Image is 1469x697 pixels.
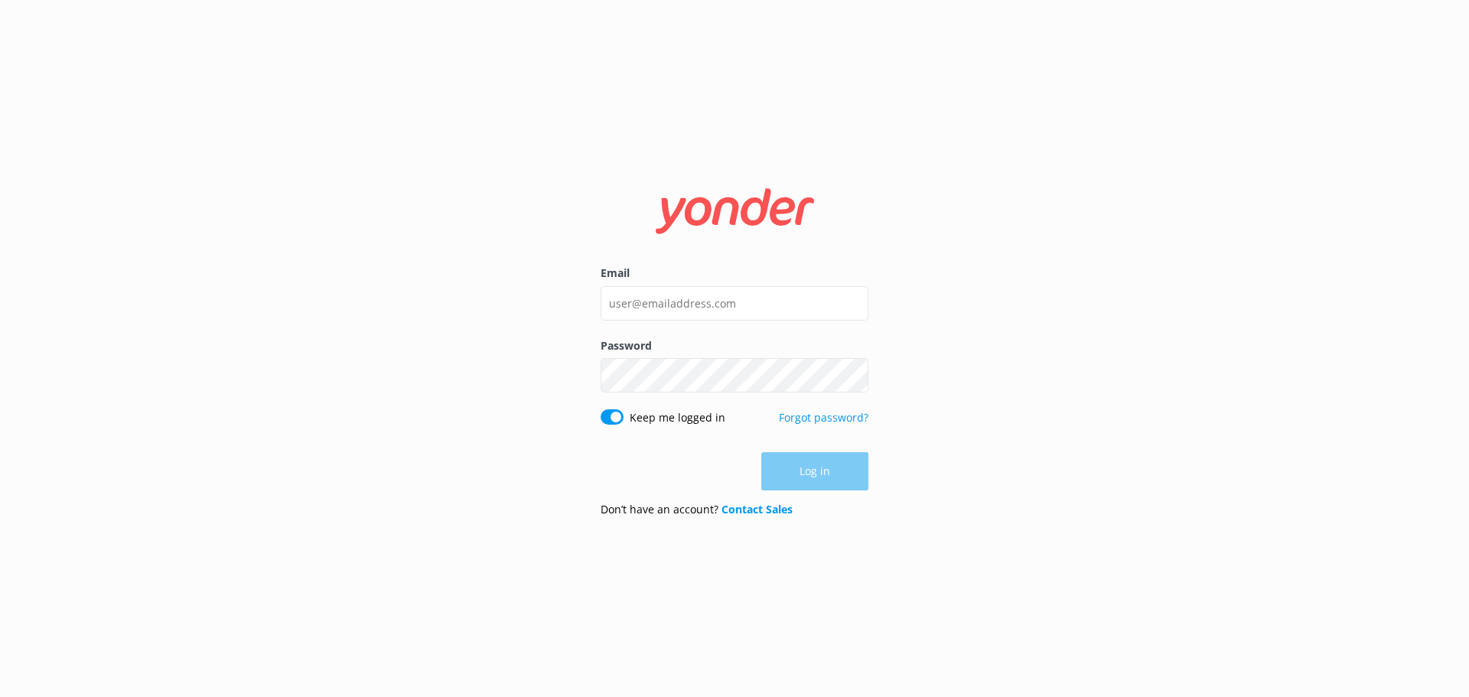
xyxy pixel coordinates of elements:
input: user@emailaddress.com [601,286,868,321]
a: Forgot password? [779,410,868,425]
label: Email [601,265,868,282]
p: Don’t have an account? [601,501,793,518]
label: Password [601,337,868,354]
button: Show password [838,360,868,391]
label: Keep me logged in [630,409,725,426]
a: Contact Sales [721,502,793,516]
